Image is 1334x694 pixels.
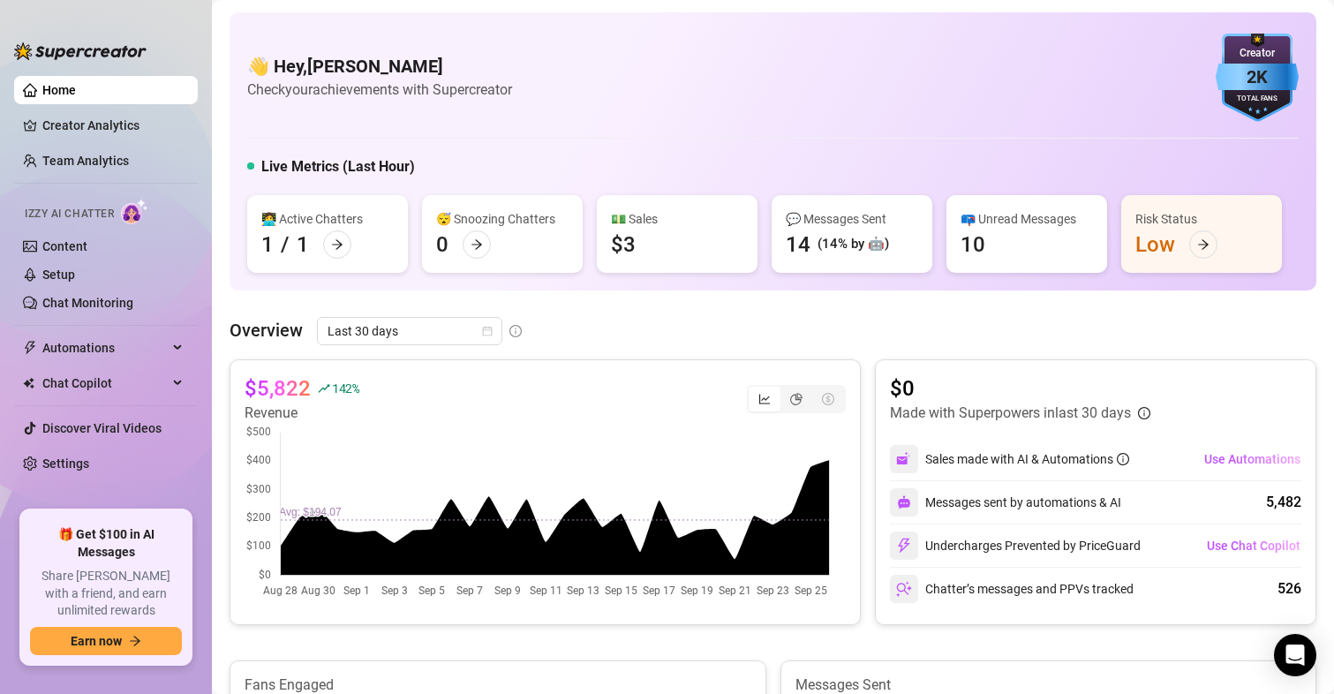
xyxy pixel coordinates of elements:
span: Earn now [71,634,122,648]
span: Share [PERSON_NAME] with a friend, and earn unlimited rewards [30,568,182,620]
div: 📪 Unread Messages [961,209,1093,229]
div: 14 [786,230,810,259]
span: arrow-right [471,238,483,251]
div: 2K [1216,64,1299,91]
div: 👩‍💻 Active Chatters [261,209,394,229]
span: Izzy AI Chatter [25,206,114,223]
span: Use Automations [1204,452,1300,466]
a: Chat Monitoring [42,296,133,310]
div: (14% by 🤖) [818,234,889,255]
button: Use Chat Copilot [1206,532,1301,560]
div: Creator [1216,45,1299,62]
a: Home [42,83,76,97]
span: arrow-right [1197,238,1210,251]
span: line-chart [758,393,771,405]
div: 0 [436,230,448,259]
span: info-circle [1138,407,1150,419]
a: Creator Analytics [42,111,184,140]
img: svg%3e [896,451,912,467]
img: svg%3e [897,495,911,509]
span: rise [318,382,330,395]
article: Made with Superpowers in last 30 days [890,403,1131,424]
span: pie-chart [790,393,803,405]
div: 5,482 [1266,492,1301,513]
div: 💬 Messages Sent [786,209,918,229]
article: $5,822 [245,374,311,403]
a: Discover Viral Videos [42,421,162,435]
article: $0 [890,374,1150,403]
article: Overview [230,317,303,343]
div: segmented control [747,385,846,413]
div: Chatter’s messages and PPVs tracked [890,575,1134,603]
div: Undercharges Prevented by PriceGuard [890,532,1141,560]
span: dollar-circle [822,393,834,405]
span: Chat Copilot [42,369,168,397]
span: calendar [482,326,493,336]
div: 💵 Sales [611,209,743,229]
img: blue-badge-DgoSNQY1.svg [1216,34,1299,122]
div: 10 [961,230,985,259]
img: svg%3e [896,538,912,554]
img: AI Chatter [121,199,148,224]
article: Revenue [245,403,359,424]
span: info-circle [509,325,522,337]
button: Use Automations [1203,445,1301,473]
span: 🎁 Get $100 in AI Messages [30,526,182,561]
span: Last 30 days [328,318,492,344]
div: $3 [611,230,636,259]
div: Sales made with AI & Automations [925,449,1129,469]
div: Messages sent by automations & AI [890,488,1121,517]
img: Chat Copilot [23,377,34,389]
div: 😴 Snoozing Chatters [436,209,569,229]
div: 1 [261,230,274,259]
h4: 👋 Hey, [PERSON_NAME] [247,54,512,79]
span: Use Chat Copilot [1207,539,1300,553]
img: svg%3e [896,581,912,597]
h5: Live Metrics (Last Hour) [261,156,415,177]
span: 142 % [332,380,359,396]
a: Settings [42,456,89,471]
a: Content [42,239,87,253]
div: 526 [1277,578,1301,600]
span: arrow-right [331,238,343,251]
a: Setup [42,268,75,282]
span: Automations [42,334,168,362]
div: Risk Status [1135,209,1268,229]
img: logo-BBDzfeDw.svg [14,42,147,60]
button: Earn nowarrow-right [30,627,182,655]
div: 1 [297,230,309,259]
article: Check your achievements with Supercreator [247,79,512,101]
span: arrow-right [129,635,141,647]
a: Team Analytics [42,154,129,168]
span: thunderbolt [23,341,37,355]
div: Open Intercom Messenger [1274,634,1316,676]
div: Total Fans [1216,94,1299,105]
span: info-circle [1117,453,1129,465]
